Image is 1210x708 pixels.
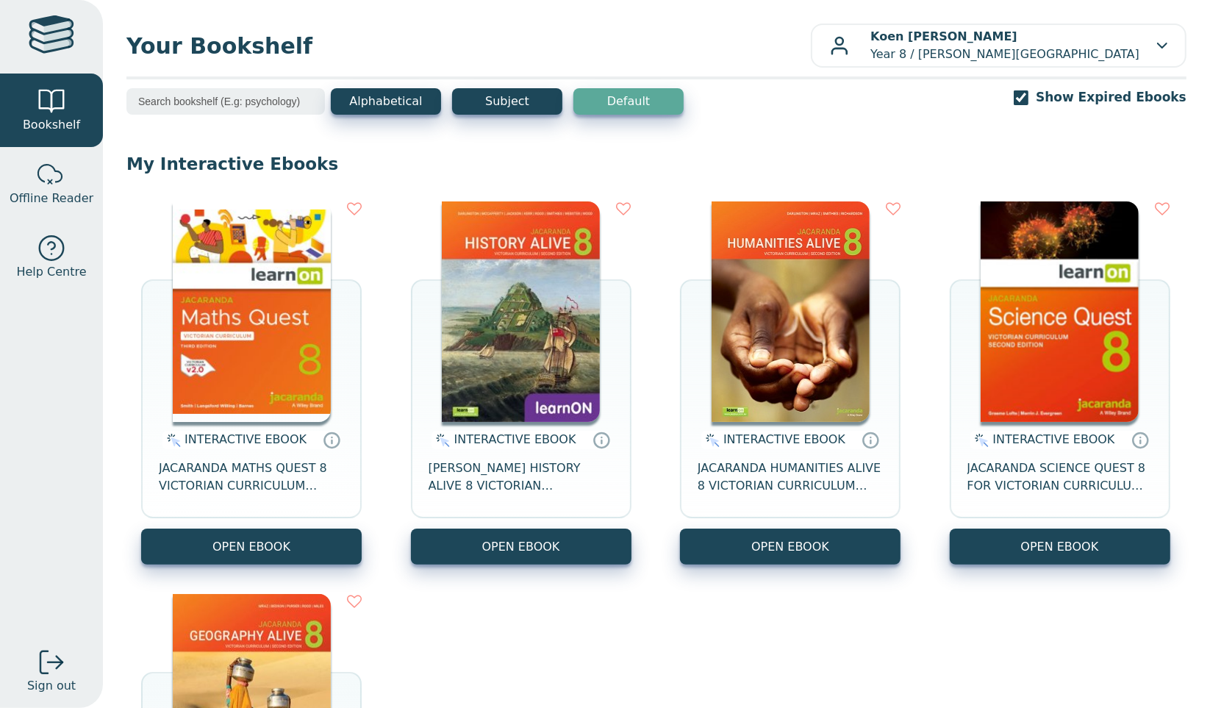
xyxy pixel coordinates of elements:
[701,432,720,449] img: interactive.svg
[185,432,307,446] span: INTERACTIVE EBOOK
[950,529,1170,565] button: OPEN EBOOK
[27,677,76,695] span: Sign out
[593,431,610,448] a: Interactive eBooks are accessed online via the publisher’s portal. They contain interactive resou...
[16,263,86,281] span: Help Centre
[331,88,441,115] button: Alphabetical
[432,432,450,449] img: interactive.svg
[159,460,344,495] span: JACARANDA MATHS QUEST 8 VICTORIAN CURRICULUM LEARNON EBOOK 3E
[712,201,870,422] img: bee2d5d4-7b91-e911-a97e-0272d098c78b.jpg
[411,529,631,565] button: OPEN EBOOK
[993,432,1115,446] span: INTERACTIVE EBOOK
[723,432,845,446] span: INTERACTIVE EBOOK
[429,460,614,495] span: [PERSON_NAME] HISTORY ALIVE 8 VICTORIAN CURRICULUM LEARNON EBOOK 2E
[970,432,989,449] img: interactive.svg
[870,28,1139,63] p: Year 8 / [PERSON_NAME][GEOGRAPHIC_DATA]
[870,29,1017,43] b: Koen [PERSON_NAME]
[126,88,325,115] input: Search bookshelf (E.g: psychology)
[452,88,562,115] button: Subject
[173,201,331,422] img: c004558a-e884-43ec-b87a-da9408141e80.jpg
[698,460,883,495] span: JACARANDA HUMANITIES ALIVE 8 VICTORIAN CURRICULUM LEARNON EBOOK 2E
[862,431,879,448] a: Interactive eBooks are accessed online via the publisher’s portal. They contain interactive resou...
[454,432,576,446] span: INTERACTIVE EBOOK
[680,529,901,565] button: OPEN EBOOK
[1036,88,1186,107] label: Show Expired Ebooks
[981,201,1139,422] img: fffb2005-5288-ea11-a992-0272d098c78b.png
[126,153,1186,175] p: My Interactive Ebooks
[23,116,80,134] span: Bookshelf
[573,88,684,115] button: Default
[1131,431,1149,448] a: Interactive eBooks are accessed online via the publisher’s portal. They contain interactive resou...
[10,190,93,207] span: Offline Reader
[811,24,1186,68] button: Koen [PERSON_NAME]Year 8 / [PERSON_NAME][GEOGRAPHIC_DATA]
[141,529,362,565] button: OPEN EBOOK
[162,432,181,449] img: interactive.svg
[442,201,600,422] img: a03a72db-7f91-e911-a97e-0272d098c78b.jpg
[967,460,1153,495] span: JACARANDA SCIENCE QUEST 8 FOR VICTORIAN CURRICULUM LEARNON 2E EBOOK
[126,29,811,62] span: Your Bookshelf
[323,431,340,448] a: Interactive eBooks are accessed online via the publisher’s portal. They contain interactive resou...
